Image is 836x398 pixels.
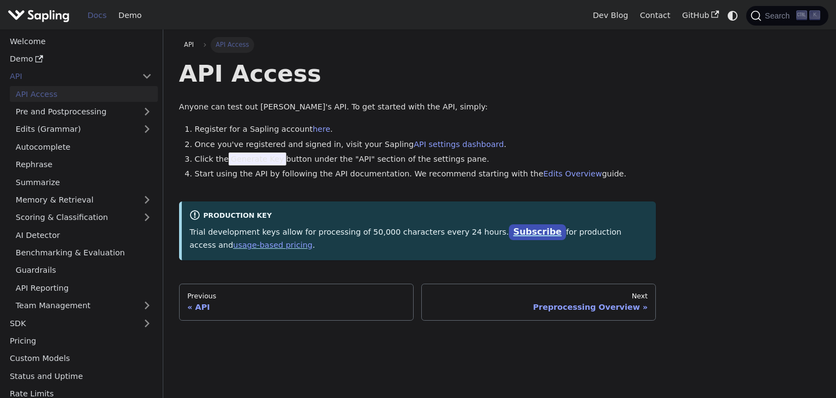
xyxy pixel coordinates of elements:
[10,157,158,173] a: Rephrase
[10,227,158,243] a: AI Detector
[179,284,656,321] nav: Docs pages
[799,361,825,387] iframe: Intercom live chat
[430,302,648,312] div: Preprocessing Overview
[10,210,158,225] a: Scoring & Classification
[587,7,634,24] a: Dev Blog
[113,7,147,24] a: Demo
[312,125,330,133] a: here
[179,37,199,52] a: API
[195,168,656,181] li: Start using the API by following the API documentation. We recommend starting with the guide.
[10,245,158,261] a: Benchmarking & Evaluation
[82,7,113,24] a: Docs
[10,298,158,314] a: Team Management
[8,8,70,23] img: Sapling.ai
[634,7,677,24] a: Contact
[543,169,602,178] a: Edits Overview
[10,262,158,278] a: Guardrails
[746,6,828,26] button: Search (Ctrl+K)
[195,123,656,136] li: Register for a Sapling account .
[4,33,158,49] a: Welcome
[809,10,820,20] kbd: K
[10,174,158,190] a: Summarize
[187,302,405,312] div: API
[187,292,405,301] div: Previous
[10,139,158,155] a: Autocomplete
[211,37,254,52] span: API Access
[761,11,796,20] span: Search
[179,59,656,88] h1: API Access
[195,138,656,151] li: Once you've registered and signed in, visit your Sapling .
[676,7,724,24] a: GitHub
[136,69,158,84] button: Collapse sidebar category 'API'
[430,292,648,301] div: Next
[189,225,648,252] p: Trial development keys allow for processing of 50,000 characters every 24 hours. for production a...
[10,280,158,296] a: API Reporting
[195,153,656,166] li: Click the button under the "API" section of the settings pane.
[421,284,656,321] a: NextPreprocessing Overview
[4,69,136,84] a: API
[10,104,158,120] a: Pre and Postprocessing
[233,241,312,249] a: usage-based pricing
[414,140,503,149] a: API settings dashboard
[4,351,158,366] a: Custom Models
[189,210,648,223] div: Production Key
[179,101,656,114] p: Anyone can test out [PERSON_NAME]'s API. To get started with the API, simply:
[4,368,158,384] a: Status and Uptime
[136,315,158,331] button: Expand sidebar category 'SDK'
[179,284,414,321] a: PreviousAPI
[229,152,286,166] span: Generate Key
[184,41,194,48] span: API
[10,86,158,102] a: API Access
[10,192,158,208] a: Memory & Retrieval
[8,8,73,23] a: Sapling.ai
[4,315,136,331] a: SDK
[179,37,656,52] nav: Breadcrumbs
[10,121,158,137] a: Edits (Grammar)
[4,51,158,67] a: Demo
[4,333,158,349] a: Pricing
[509,224,566,240] a: Subscribe
[725,8,741,23] button: Switch between dark and light mode (currently system mode)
